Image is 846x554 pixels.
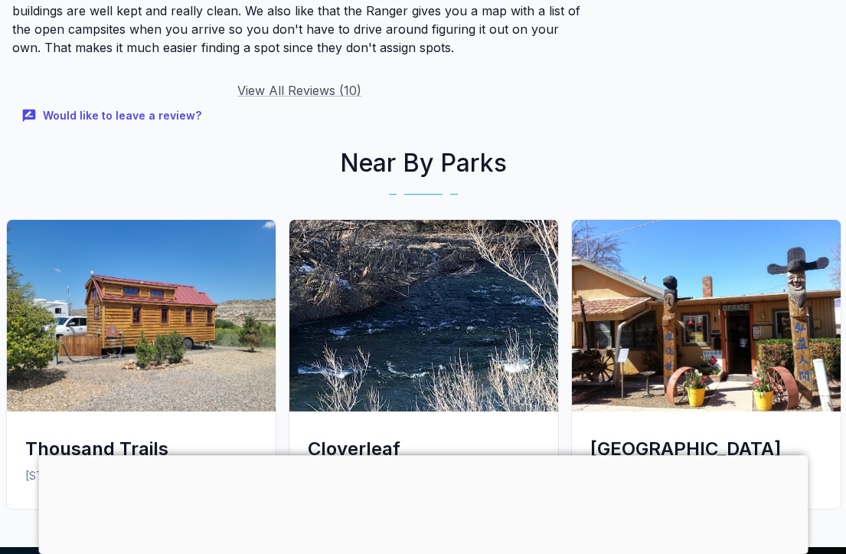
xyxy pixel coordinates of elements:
[590,436,822,461] div: [GEOGRAPHIC_DATA]
[308,436,540,487] div: Cloverleaf [GEOGRAPHIC_DATA]
[38,455,808,550] iframe: Advertisement
[289,220,558,411] img: Cloverleaf RV Village
[283,219,565,547] a: Cloverleaf RV VillageCloverleaf [GEOGRAPHIC_DATA][STREET_ADDRESS]
[12,100,214,133] button: Would like to leave a review?
[7,220,276,411] img: Thousand Trails
[25,436,257,461] div: Thousand Trails
[572,220,841,411] img: Rio Verde RV Park
[25,467,257,484] p: [STREET_ADDRESS]
[237,83,361,98] a: View All Reviews (10)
